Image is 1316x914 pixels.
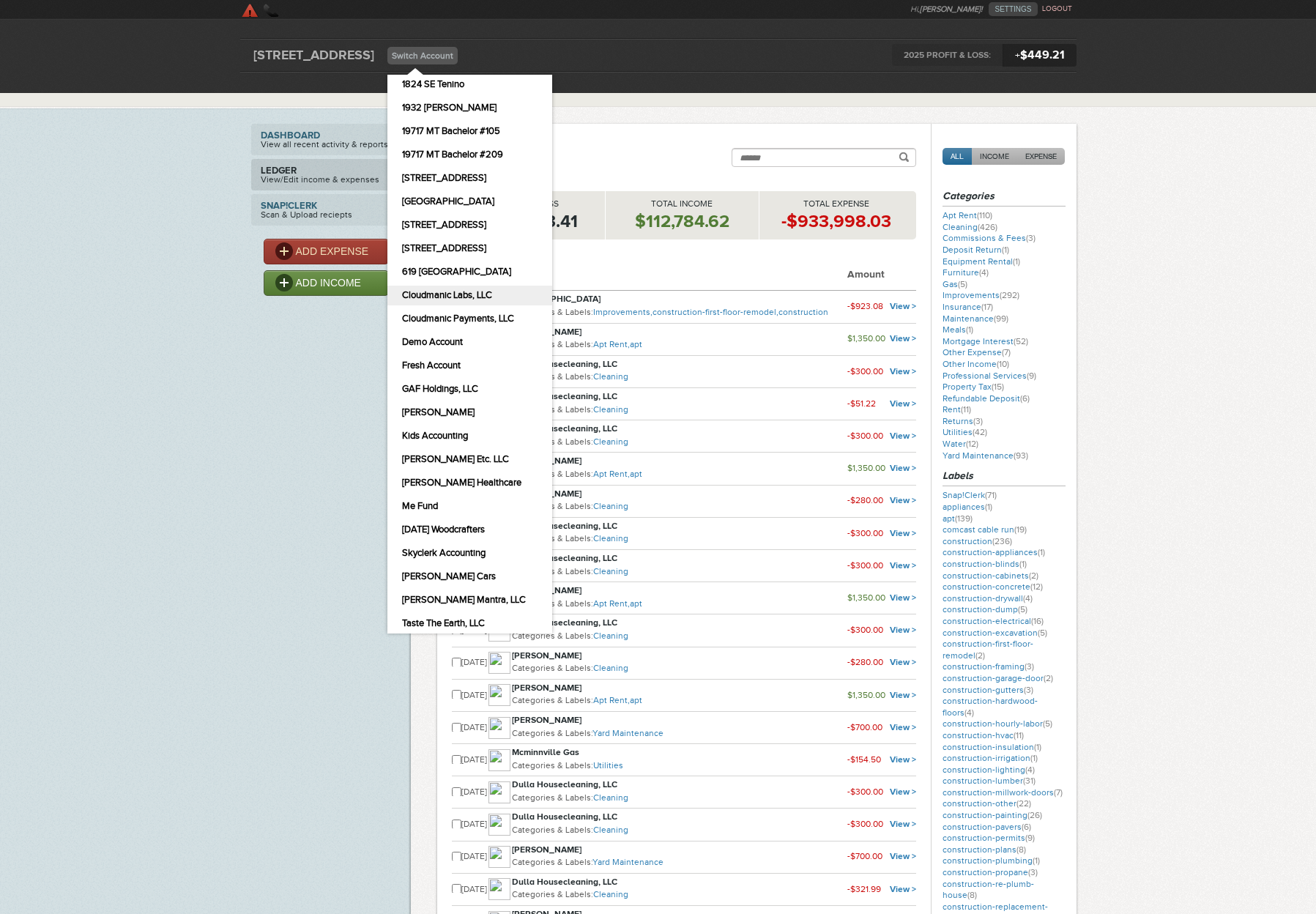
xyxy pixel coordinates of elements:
span: (11) [1014,730,1024,740]
p: Categories & Labels: [512,305,847,320]
span: (99) [994,313,1008,324]
a: 619 [GEOGRAPHIC_DATA] [387,262,552,282]
a: construction-plumbing [943,855,1040,866]
a: Cleaning [943,222,997,232]
a: Other Expense [943,347,1011,357]
a: apt [630,469,642,479]
a: construction-hourly-labor [943,718,1052,729]
span: (2) [1044,673,1053,683]
a: Cleaning [593,792,628,803]
a: Apt Rent, [593,598,630,609]
a: SkyClerk [240,2,380,17]
a: LedgerView/Edit income & expenses [251,159,401,190]
a: construction-first-floor-remodel [943,639,1033,661]
p: Categories & Labels: [512,791,847,806]
a: Apt Rent [943,210,992,220]
span: (1) [1038,547,1045,557]
td: [DATE] [461,711,488,743]
a: construction-drywall [943,593,1033,603]
a: View > [890,851,916,861]
a: Me Fund [387,497,552,516]
strong: [PERSON_NAME]! [920,4,983,14]
p: Categories & Labels: [512,661,847,676]
a: construction-gutters [943,685,1033,695]
strong: Dashboard [261,130,392,140]
span: (4) [979,267,989,278]
small: -$321.99 [847,884,881,894]
small: -$51.22 [847,398,876,409]
p: Categories & Labels: [512,694,847,708]
span: (11) [961,404,971,415]
a: Improvements, [593,307,653,317]
span: (10) [997,359,1009,369]
a: construction [943,536,1012,546]
a: Mortgage Interest [943,336,1028,346]
a: View > [890,366,916,376]
span: (1) [985,502,992,512]
td: [DATE] [461,679,488,711]
small: -$300.00 [847,366,883,376]
small: -$923.08 [847,301,883,311]
a: 1824 SE Tenino [387,75,552,94]
a: ALL [943,148,972,165]
a: construction-propane [943,867,1038,877]
strong: Dulla Housecleaning, LLC [512,423,617,434]
a: View > [890,560,916,571]
a: View > [890,431,916,441]
small: -$700.00 [847,851,882,861]
a: Rent [943,404,971,415]
small: -$280.00 [847,495,883,505]
td: [DATE] [461,647,488,679]
a: Utilities [593,760,623,770]
th: Amount [847,261,915,291]
strong: [PERSON_NAME] [512,844,581,855]
span: (1) [1030,753,1038,763]
a: View > [890,657,916,667]
strong: [PERSON_NAME] [512,683,581,693]
a: ADD INCOME [264,270,389,296]
a: [PERSON_NAME] Etc. LLC [387,450,552,469]
span: (4) [1025,765,1035,775]
a: construction-dump [943,604,1027,614]
strong: Dulla Housecleaning, LLC [512,553,617,563]
a: construction-hardwood-floors [943,696,1038,718]
p: Categories & Labels: [512,532,847,546]
a: View > [890,690,916,700]
a: Snap!ClerkScan & Upload reciepts [251,194,401,226]
a: Furniture [943,267,989,278]
span: (8) [1016,844,1026,855]
a: apt [630,339,642,349]
a: construction-plans [943,844,1026,855]
td: [DATE] [461,744,488,776]
a: Cleaning [593,566,628,576]
strong: Snap!Clerk [261,201,392,210]
a: Apt Rent, [593,339,630,349]
span: (236) [992,536,1012,546]
a: EXPENSE [1017,148,1065,165]
span: (292) [1000,290,1019,300]
strong: Dulla Housecleaning, LLC [512,779,617,789]
p: Categories & Labels: [512,759,847,773]
a: 1932 [PERSON_NAME] [387,98,552,118]
span: (5) [1038,628,1047,638]
a: View > [890,398,916,409]
a: DashboardView all recent activity & reports [251,124,401,155]
span: (5) [958,279,967,289]
small: $1,350.00 [847,463,885,473]
td: [DATE] [461,841,488,873]
a: View > [890,463,916,473]
a: View > [890,495,916,505]
a: construction-lumber [943,776,1036,786]
a: Utilities [943,427,987,437]
span: (1) [966,324,973,335]
small: $1,350.00 [847,333,885,343]
li: Hi, [910,2,989,16]
small: -$300.00 [847,528,883,538]
a: Snap!Clerk [943,490,997,500]
a: Demo Account [387,332,552,352]
small: -$154.50 [847,754,881,765]
a: construction-pavers [943,822,1031,832]
td: [DATE] [461,776,488,809]
a: construction-concrete [943,582,1043,592]
a: GAF Holdings, LLC [387,379,552,399]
